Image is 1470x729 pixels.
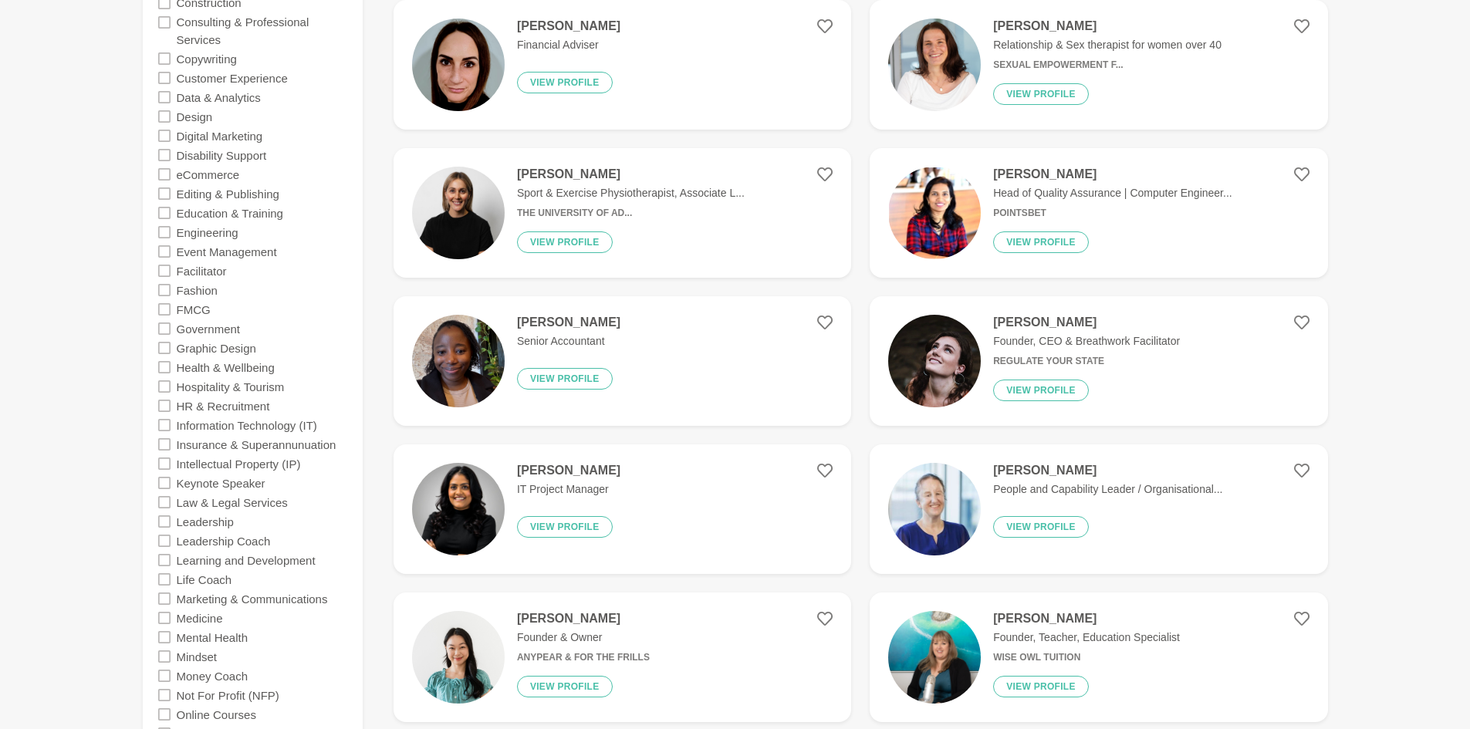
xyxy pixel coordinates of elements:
label: Facilitator [177,261,227,280]
p: Head of Quality Assurance | Computer Engineer... [993,185,1232,201]
p: Sport & Exercise Physiotherapist, Associate L... [517,185,745,201]
label: FMCG [177,299,211,319]
label: Editing & Publishing [177,184,279,203]
img: cd6701a6e23a289710e5cd97f2d30aa7cefffd58-2965x2965.jpg [412,611,505,704]
a: [PERSON_NAME]People and Capability Leader / Organisational...View profile [870,444,1327,574]
label: Keynote Speaker [177,473,265,492]
img: 8185ea49deb297eade9a2e5250249276829a47cd-920x897.jpg [888,315,981,407]
button: View profile [993,83,1089,105]
h6: Regulate Your State [993,356,1180,367]
button: View profile [517,231,613,253]
label: Disability Support [177,145,267,164]
p: Financial Adviser [517,37,620,53]
h4: [PERSON_NAME] [517,463,620,478]
h4: [PERSON_NAME] [993,463,1222,478]
label: Intellectual Property (IP) [177,454,301,473]
label: Fashion [177,280,218,299]
img: 523c368aa158c4209afe732df04685bb05a795a5-1125x1128.jpg [412,167,505,259]
label: Insurance & Superannunuation [177,434,336,454]
a: [PERSON_NAME]IT Project ManagerView profile [394,444,851,574]
img: a530bc8d2a2e0627e4f81662508317a5eb6ed64f-4000x6000.jpg [888,611,981,704]
label: Health & Wellbeing [177,357,275,376]
h4: [PERSON_NAME] [517,315,620,330]
label: Mental Health [177,627,248,646]
img: 2462cd17f0db61ae0eaf7f297afa55aeb6b07152-1255x1348.jpg [412,19,505,111]
button: View profile [517,516,613,538]
h6: Wise Owl Tuition [993,652,1180,663]
button: View profile [517,676,613,697]
p: Relationship & Sex therapist for women over 40 [993,37,1222,53]
h4: [PERSON_NAME] [993,315,1180,330]
button: View profile [517,368,613,390]
a: [PERSON_NAME]Founder & OwnerAnypear & For The FrillsView profile [394,592,851,722]
p: People and Capability Leader / Organisational... [993,481,1222,498]
h6: Sexual Empowerment f... [993,59,1222,71]
h4: [PERSON_NAME] [517,611,650,626]
label: eCommerce [177,164,240,184]
a: [PERSON_NAME]Sport & Exercise Physiotherapist, Associate L...The University of Ad...View profile [394,148,851,278]
img: 59f335efb65c6b3f8f0c6c54719329a70c1332df-242x243.png [888,167,981,259]
label: Event Management [177,241,277,261]
img: d6e4e6fb47c6b0833f5b2b80120bcf2f287bc3aa-2570x2447.jpg [888,19,981,111]
h4: [PERSON_NAME] [993,611,1180,626]
label: Consulting & Professional Services [177,12,347,49]
label: Design [177,106,213,126]
label: Digital Marketing [177,126,263,145]
label: Leadership Coach [177,531,271,550]
label: Money Coach [177,666,248,685]
h6: PointsBet [993,208,1232,219]
p: IT Project Manager [517,481,620,498]
label: Engineering [177,222,238,241]
h4: [PERSON_NAME] [993,19,1222,34]
label: Online Courses [177,704,256,724]
a: [PERSON_NAME]Head of Quality Assurance | Computer Engineer...PointsBetView profile [870,148,1327,278]
button: View profile [993,380,1089,401]
label: Copywriting [177,49,237,68]
label: Leadership [177,511,234,531]
label: Data & Analytics [177,87,261,106]
label: Mindset [177,646,218,666]
h4: [PERSON_NAME] [517,19,620,34]
label: Medicine [177,608,223,627]
button: View profile [517,72,613,93]
h4: [PERSON_NAME] [517,167,745,182]
img: 01aee5e50c87abfaa70c3c448cb39ff495e02bc9-1024x1024.jpg [412,463,505,555]
button: View profile [993,676,1089,697]
label: Government [177,319,241,338]
label: Learning and Development [177,550,316,569]
label: Marketing & Communications [177,589,328,608]
button: View profile [993,231,1089,253]
a: [PERSON_NAME]Founder, Teacher, Education SpecialistWise Owl TuitionView profile [870,592,1327,722]
label: Life Coach [177,569,232,589]
p: Founder & Owner [517,629,650,646]
p: Founder, Teacher, Education Specialist [993,629,1180,646]
label: Information Technology (IT) [177,415,317,434]
a: [PERSON_NAME]Founder, CEO & Breathwork FacilitatorRegulate Your StateView profile [870,296,1327,426]
h6: Anypear & For The Frills [517,652,650,663]
img: 6c7e47c16492af589fd1d5b58525654ea3920635-256x256.jpg [888,463,981,555]
label: Hospitality & Tourism [177,376,285,396]
a: [PERSON_NAME]Senior AccountantView profile [394,296,851,426]
h4: [PERSON_NAME] [993,167,1232,182]
button: View profile [993,516,1089,538]
label: Law & Legal Services [177,492,288,511]
p: Senior Accountant [517,333,620,349]
p: Founder, CEO & Breathwork Facilitator [993,333,1180,349]
label: Not For Profit (NFP) [177,685,279,704]
label: Customer Experience [177,68,288,87]
img: 54410d91cae438123b608ef54d3da42d18b8f0e6-2316x3088.jpg [412,315,505,407]
label: Graphic Design [177,338,256,357]
label: HR & Recruitment [177,396,270,415]
h6: The University of Ad... [517,208,745,219]
label: Education & Training [177,203,283,222]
